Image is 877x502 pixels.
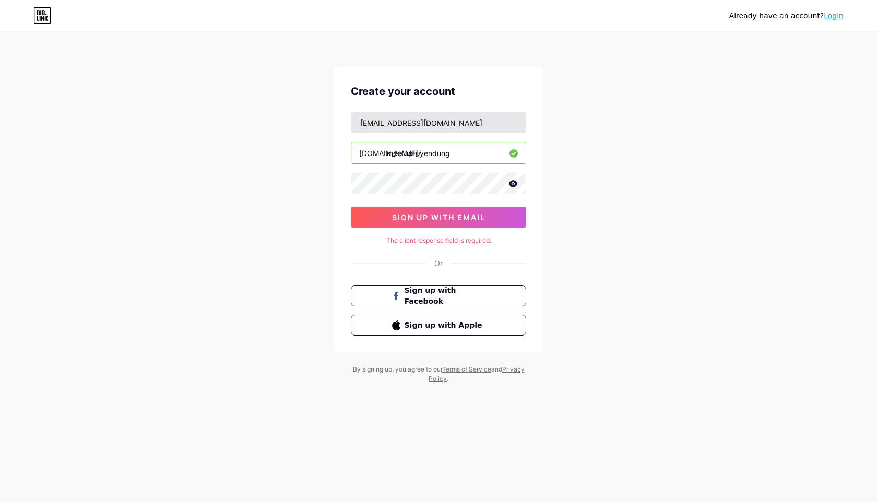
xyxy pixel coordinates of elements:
[405,285,485,307] span: Sign up with Facebook
[434,258,443,269] div: Or
[351,83,526,99] div: Create your account
[351,285,526,306] button: Sign up with Facebook
[824,11,844,20] a: Login
[350,365,527,384] div: By signing up, you agree to our and .
[405,320,485,331] span: Sign up with Apple
[351,236,526,245] div: The client response field is required.
[351,207,526,228] button: sign up with email
[392,213,485,222] span: sign up with email
[729,10,844,21] div: Already have an account?
[351,315,526,336] button: Sign up with Apple
[359,148,421,159] div: [DOMAIN_NAME]/
[351,142,526,163] input: username
[351,112,526,133] input: Email
[442,365,491,373] a: Terms of Service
